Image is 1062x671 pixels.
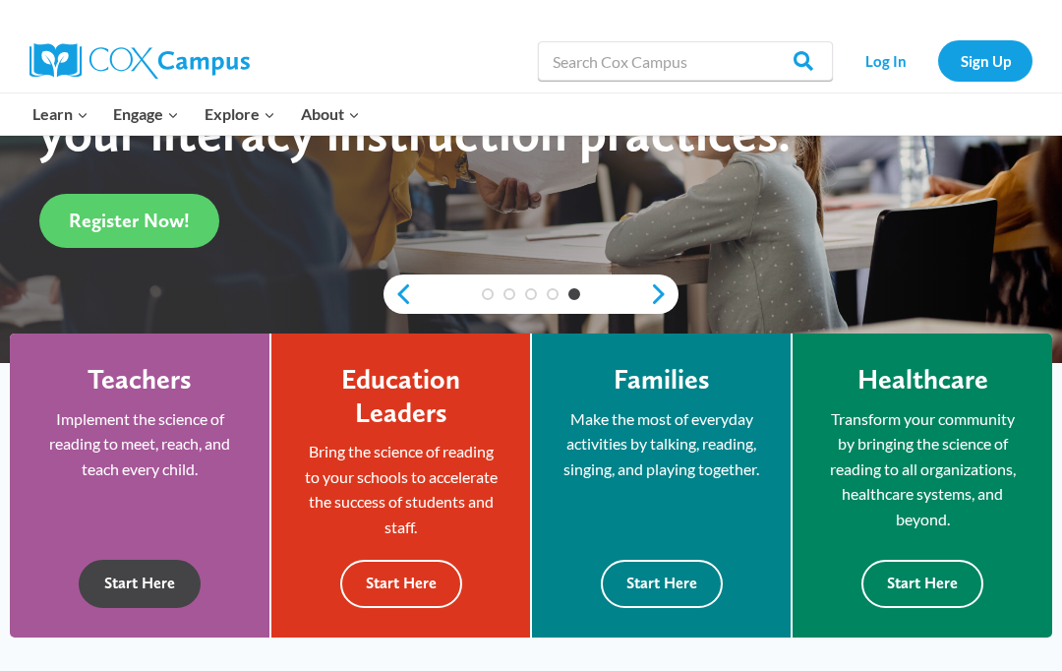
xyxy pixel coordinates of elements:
p: Implement the science of reading to meet, reach, and teach every child. [39,406,240,482]
a: next [649,282,678,306]
a: 3 [525,288,537,300]
button: Child menu of Learn [20,93,101,135]
button: Child menu of Engage [101,93,193,135]
a: 5 [568,288,580,300]
h4: Teachers [88,363,192,396]
nav: Primary Navigation [20,93,372,135]
nav: Secondary Navigation [843,40,1032,81]
button: Start Here [79,560,201,608]
h4: Healthcare [857,363,988,396]
button: Start Here [340,560,462,608]
input: Search Cox Campus [538,41,833,81]
span: Register Now! [69,209,190,232]
p: Transform your community by bringing the science of reading to all organizations, healthcare syst... [822,406,1023,532]
button: Child menu of Explore [192,93,288,135]
a: 1 [482,288,494,300]
button: Start Here [861,560,983,608]
p: Make the most of everyday activities by talking, reading, singing, and playing together. [561,406,761,482]
a: Families Make the most of everyday activities by talking, reading, singing, and playing together.... [532,334,791,638]
button: Child menu of About [288,93,373,135]
h4: Education Leaders [301,363,501,429]
a: previous [383,282,413,306]
button: Start Here [601,560,723,608]
a: Register Now! [39,194,219,248]
h4: Families [614,363,710,396]
a: 2 [503,288,515,300]
div: content slider buttons [383,274,678,314]
a: 4 [547,288,559,300]
a: Sign Up [938,40,1032,81]
img: Cox Campus [29,43,250,79]
a: Log In [843,40,928,81]
a: Teachers Implement the science of reading to meet, reach, and teach every child. Start Here [10,334,269,638]
a: Education Leaders Bring the science of reading to your schools to accelerate the success of stude... [271,334,530,638]
p: Bring the science of reading to your schools to accelerate the success of students and staff. [301,439,501,539]
a: Healthcare Transform your community by bringing the science of reading to all organizations, heal... [793,334,1052,638]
